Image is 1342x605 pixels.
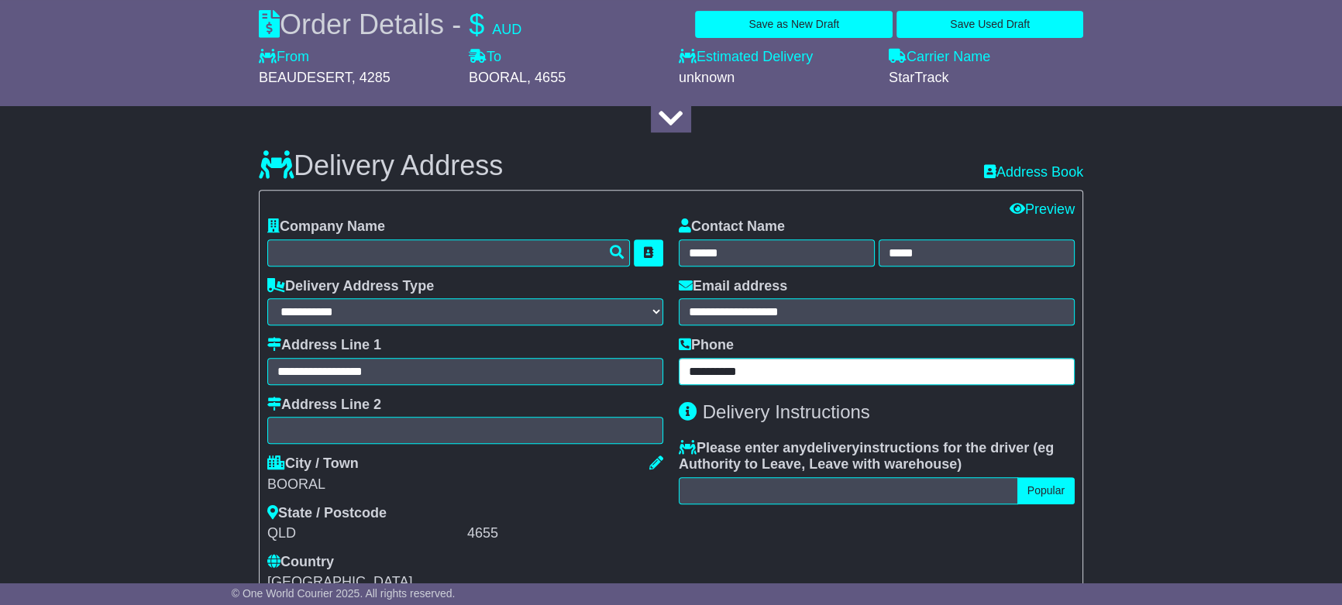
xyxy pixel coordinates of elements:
h3: Delivery Address [259,150,503,181]
span: , 4285 [352,70,391,85]
label: Phone [679,337,734,354]
label: State / Postcode [267,505,387,522]
span: [GEOGRAPHIC_DATA] [267,574,412,590]
div: StarTrack [889,70,1083,87]
label: Carrier Name [889,49,990,66]
a: Address Book [984,164,1083,180]
label: Address Line 1 [267,337,381,354]
span: BOORAL [469,70,527,85]
label: Email address [679,278,787,295]
span: , 4655 [527,70,566,85]
label: Delivery Address Type [267,278,434,295]
label: Country [267,554,334,571]
div: QLD [267,525,463,542]
button: Save Used Draft [896,11,1083,38]
span: $ [469,9,484,40]
label: To [469,49,501,66]
span: eg Authority to Leave, Leave with warehouse [679,440,1054,473]
span: delivery [807,440,859,455]
span: BEAUDESERT [259,70,352,85]
div: Order Details - [259,8,521,41]
label: Address Line 2 [267,397,381,414]
span: © One World Courier 2025. All rights reserved. [232,587,456,600]
div: unknown [679,70,873,87]
button: Popular [1017,477,1075,504]
label: Estimated Delivery [679,49,873,66]
label: Contact Name [679,218,785,235]
span: AUD [492,22,521,37]
label: From [259,49,309,66]
a: Preview [1010,201,1075,217]
label: Please enter any instructions for the driver ( ) [679,440,1075,473]
label: Company Name [267,218,385,235]
label: City / Town [267,455,359,473]
div: BOORAL [267,476,663,493]
button: Save as New Draft [695,11,893,38]
div: 4655 [467,525,663,542]
span: Delivery Instructions [703,401,870,422]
